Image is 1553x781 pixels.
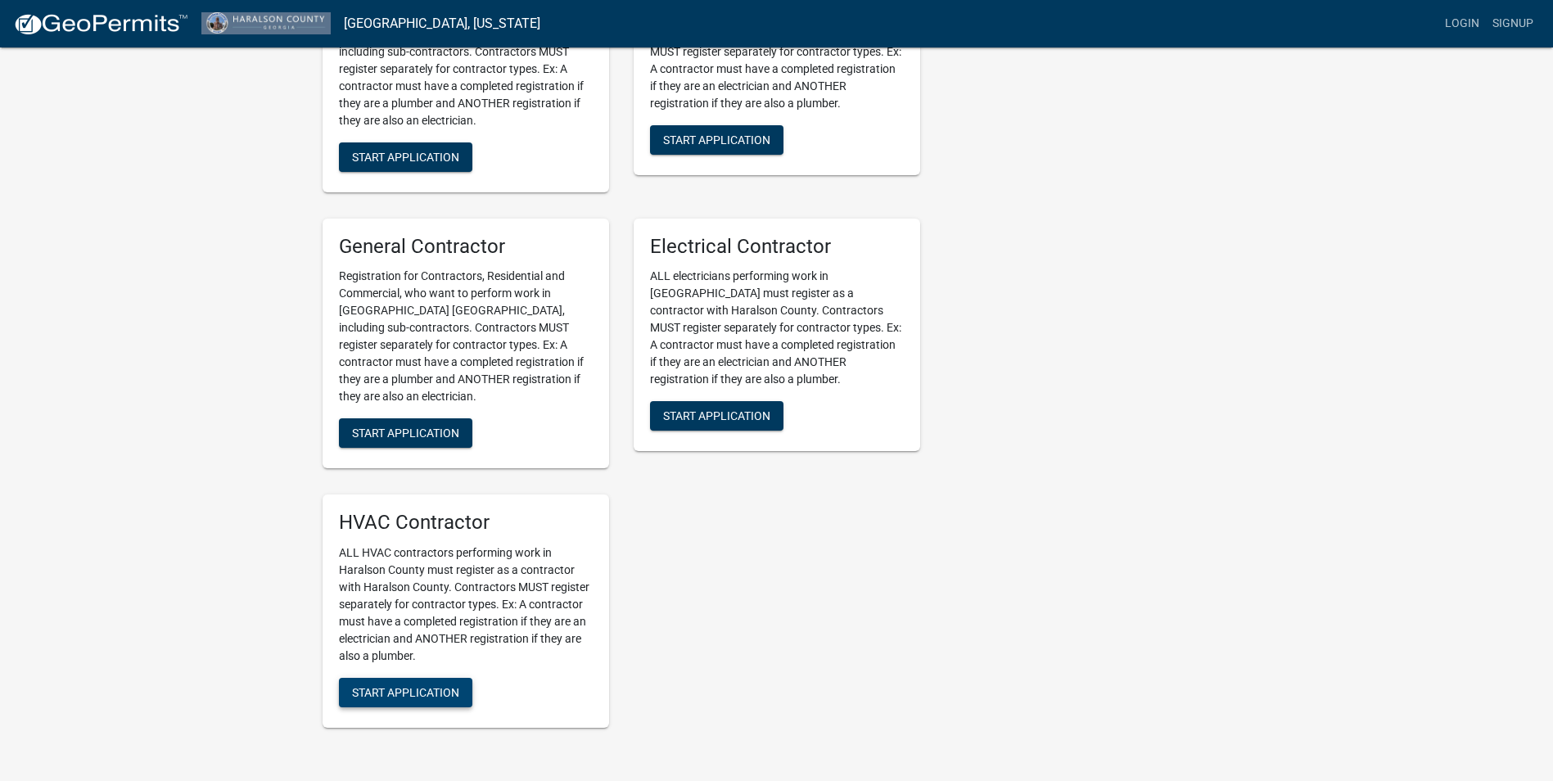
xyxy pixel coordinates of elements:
[1438,8,1486,39] a: Login
[650,125,783,155] button: Start Application
[339,268,593,405] p: Registration for Contractors, Residential and Commercial, who want to perform work in [GEOGRAPHIC...
[650,268,904,388] p: ALL electricians performing work in [GEOGRAPHIC_DATA] must register as a contractor with Haralson...
[339,142,472,172] button: Start Application
[663,133,770,146] span: Start Application
[650,235,904,259] h5: Electrical Contractor
[339,544,593,665] p: ALL HVAC contractors performing work in Haralson County must register as a contractor with Harals...
[352,150,459,163] span: Start Application
[1486,8,1540,39] a: Signup
[352,686,459,699] span: Start Application
[339,511,593,535] h5: HVAC Contractor
[663,409,770,422] span: Start Application
[650,401,783,431] button: Start Application
[339,235,593,259] h5: General Contractor
[201,12,331,34] img: Haralson County, Georgia
[352,427,459,440] span: Start Application
[339,678,472,707] button: Start Application
[344,10,540,38] a: [GEOGRAPHIC_DATA], [US_STATE]
[339,418,472,448] button: Start Application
